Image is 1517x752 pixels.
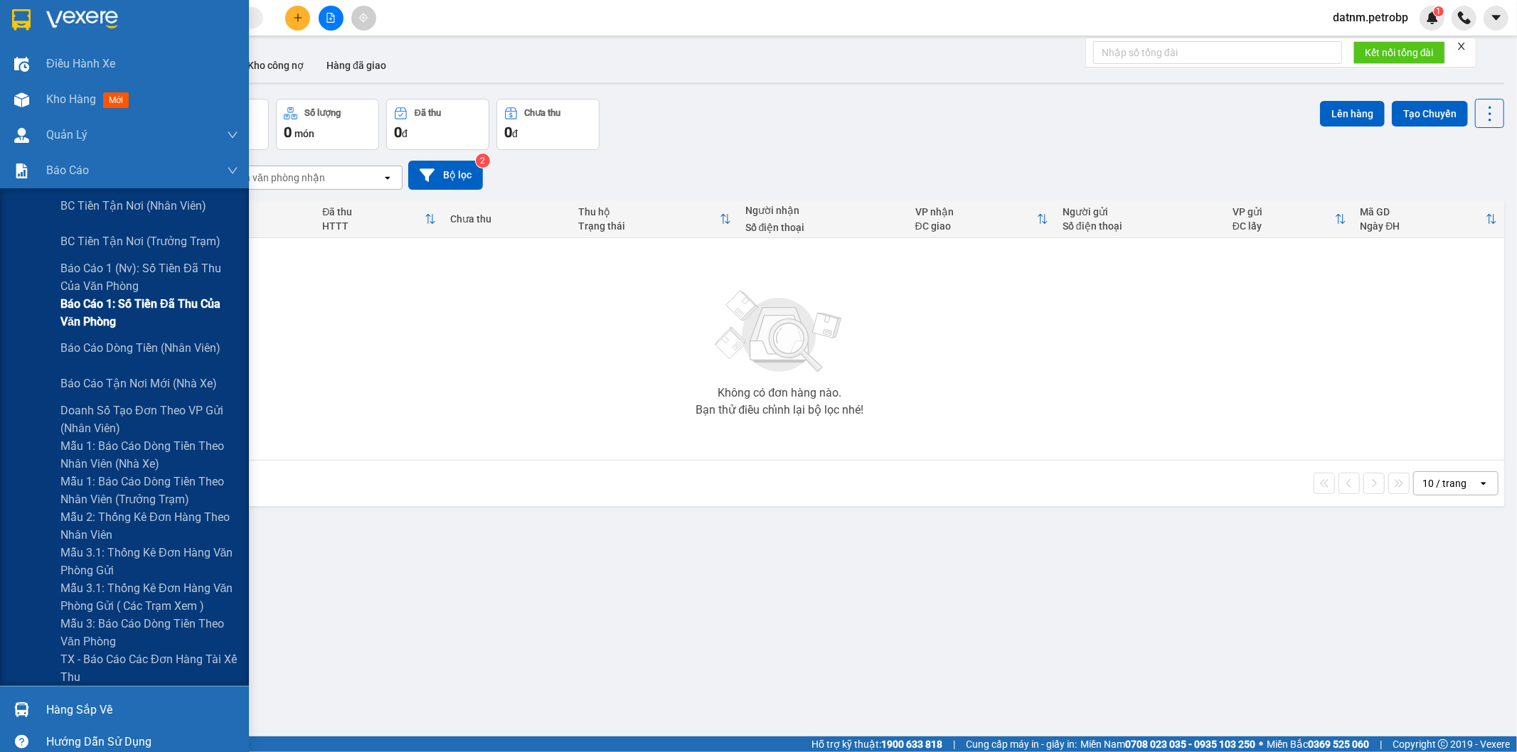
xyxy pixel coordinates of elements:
div: VP gửi [1233,206,1335,217]
span: Mẫu 2: Thống kê đơn hàng theo nhân viên [60,508,238,544]
div: Trạng thái [578,220,720,232]
span: đ [402,128,408,139]
th: Toggle SortBy [1225,200,1353,238]
span: Mẫu 1: Báo cáo dòng tiền theo nhân viên (trưởng trạm) [60,473,238,508]
button: plus [285,6,310,31]
img: phone-icon [1458,11,1471,24]
span: Mẫu 3.1: Thống kê đơn hàng văn phòng gửi [60,544,238,579]
th: Toggle SortBy [908,200,1055,238]
sup: 2 [476,154,490,168]
button: Kết nối tổng đài [1353,41,1445,64]
button: Đã thu0đ [386,99,489,150]
span: down [227,165,238,176]
span: Báo cáo dòng tiền (nhân viên) [60,339,220,357]
svg: open [1478,478,1489,489]
button: Kho công nợ [236,48,315,82]
button: Tạo Chuyến [1392,101,1468,127]
span: Kết nối tổng đài [1365,45,1434,60]
span: món [294,128,314,139]
span: BC tiền tận nơi (nhân viên) [60,197,206,215]
span: 1 [1436,6,1441,16]
span: mới [103,92,129,108]
span: Miền Bắc [1267,736,1369,752]
div: ĐC lấy [1233,220,1335,232]
div: Chưa thu [525,108,561,118]
div: Thu hộ [578,206,720,217]
th: Toggle SortBy [315,200,443,238]
span: caret-down [1490,11,1503,24]
span: Báo cáo 1 (nv): Số tiền đã thu của văn phòng [60,259,238,295]
img: warehouse-icon [14,92,29,107]
button: aim [351,6,376,31]
button: Chưa thu0đ [496,99,600,150]
span: Mẫu 3: Báo cáo dòng tiền theo văn phòng [60,615,238,650]
span: 0 [284,124,292,141]
img: icon-new-feature [1426,11,1439,24]
div: Ghi chú [200,220,309,232]
div: VP nhận [915,206,1037,217]
span: 0 [394,124,402,141]
span: Báo cáo tận nơi mới (nhà xe) [60,375,217,392]
span: Báo cáo [46,161,89,179]
span: Cung cấp máy in - giấy in: [966,736,1077,752]
svg: open [382,172,393,183]
span: question-circle [15,735,28,748]
th: Toggle SortBy [571,200,738,238]
span: TX - Báo cáo các đơn hàng tài xế thu [60,650,238,686]
span: ⚪️ [1259,741,1263,747]
div: Hàng sắp về [46,699,238,721]
div: Số lượng [304,108,341,118]
div: Người nhận [745,205,901,216]
span: plus [293,13,303,23]
span: down [227,129,238,141]
div: Không có đơn hàng nào. [718,387,841,399]
div: HTTT [322,220,425,232]
span: Mẫu 3.1: Thống kê đơn hàng văn phòng gửi ( các trạm xem ) [60,579,238,615]
span: datnm.petrobp [1321,9,1420,26]
div: Số điện thoại [1063,220,1218,232]
img: svg+xml;base64,PHN2ZyBjbGFzcz0ibGlzdC1wbHVnX19zdmciIHhtbG5zPSJodHRwOi8vd3d3LnczLm9yZy8yMDAwL3N2Zy... [708,282,851,382]
button: file-add [319,6,344,31]
span: Báo cáo 1: Số tiền đã thu của văn phòng [60,295,238,331]
th: Toggle SortBy [1353,200,1504,238]
button: Hàng đã giao [315,48,398,82]
span: Doanh số tạo đơn theo VP gửi (nhân viên) [60,402,238,437]
span: Điều hành xe [46,55,115,72]
div: ĐC giao [915,220,1037,232]
img: logo-vxr [12,9,31,31]
img: warehouse-icon [14,57,29,72]
div: Bạn thử điều chỉnh lại bộ lọc nhé! [696,404,863,416]
div: Chọn văn phòng nhận [227,171,325,185]
img: warehouse-icon [14,128,29,143]
div: Ngày ĐH [1361,220,1486,232]
span: Miền Nam [1080,736,1255,752]
span: copyright [1438,739,1448,749]
span: aim [358,13,368,23]
button: Số lượng0món [276,99,379,150]
span: | [953,736,955,752]
button: Lên hàng [1320,101,1385,127]
span: đ [512,128,518,139]
div: Đã thu [322,206,425,217]
input: Nhập số tổng đài [1093,41,1342,64]
span: file-add [326,13,336,23]
span: 0 [504,124,512,141]
span: Hỗ trợ kỹ thuật: [811,736,942,752]
div: Số điện thoại [745,222,901,233]
button: Bộ lọc [408,161,483,190]
img: solution-icon [14,163,29,178]
div: Tên món [200,206,309,217]
span: close [1457,41,1467,51]
div: Chưa thu [450,213,564,225]
div: Mã GD [1361,206,1486,217]
div: 10 / trang [1422,476,1467,490]
sup: 1 [1434,6,1444,16]
span: | [1380,736,1382,752]
span: Kho hàng [46,92,96,106]
span: BC tiền tận nơi (trưởng trạm) [60,232,220,250]
span: Quản Lý [46,126,87,144]
img: warehouse-icon [14,702,29,717]
strong: 0369 525 060 [1308,738,1369,750]
span: Mẫu 1: Báo cáo dòng tiền theo nhân viên (nhà xe) [60,437,238,473]
button: caret-down [1484,6,1508,31]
